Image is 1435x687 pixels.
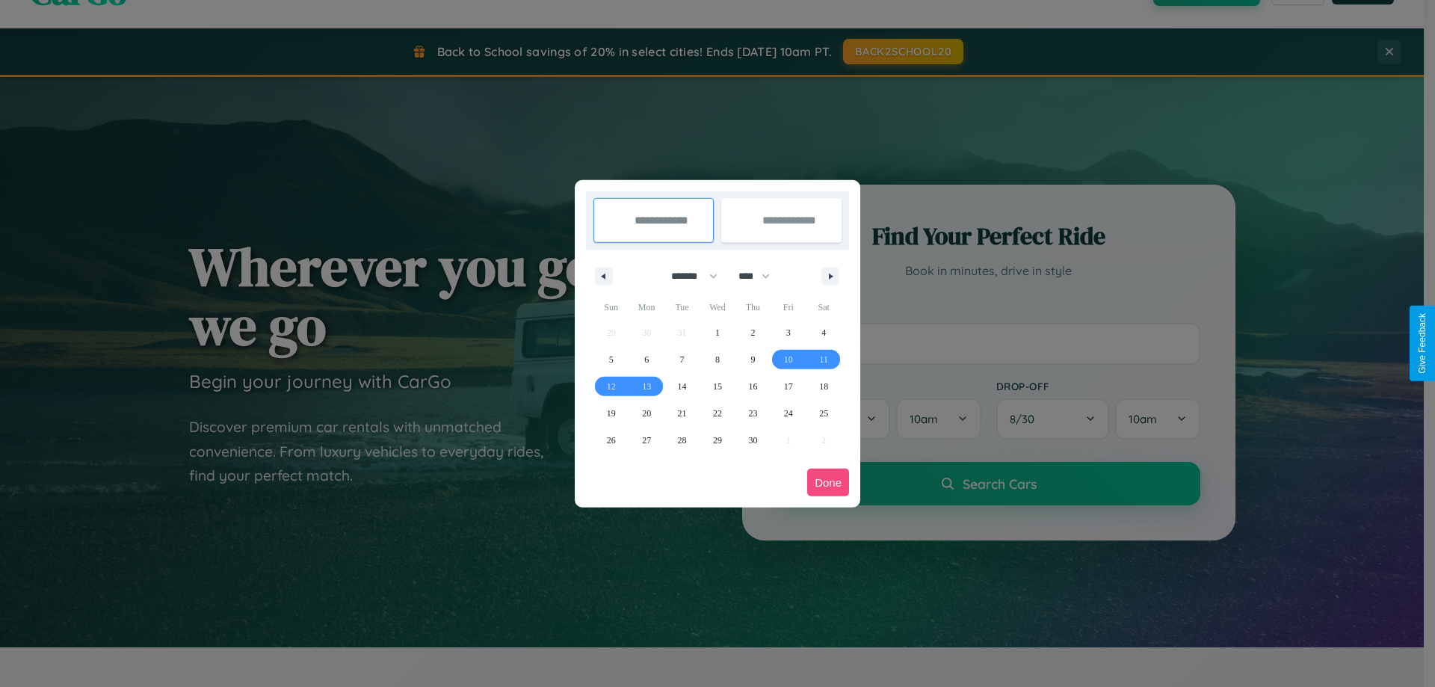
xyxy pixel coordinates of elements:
[806,373,842,400] button: 18
[819,373,828,400] span: 18
[664,295,700,319] span: Tue
[750,346,755,373] span: 9
[735,400,771,427] button: 23
[806,295,842,319] span: Sat
[629,400,664,427] button: 20
[629,295,664,319] span: Mon
[806,319,842,346] button: 4
[644,346,649,373] span: 6
[748,427,757,454] span: 30
[735,319,771,346] button: 2
[748,373,757,400] span: 16
[664,400,700,427] button: 21
[664,346,700,373] button: 7
[784,400,793,427] span: 24
[593,295,629,319] span: Sun
[607,400,616,427] span: 19
[713,427,722,454] span: 29
[1417,313,1428,374] div: Give Feedback
[629,373,664,400] button: 13
[593,427,629,454] button: 26
[715,319,720,346] span: 1
[629,427,664,454] button: 27
[748,400,757,427] span: 23
[664,373,700,400] button: 14
[678,400,687,427] span: 21
[819,346,828,373] span: 11
[607,373,616,400] span: 12
[735,373,771,400] button: 16
[700,427,735,454] button: 29
[750,319,755,346] span: 2
[771,295,806,319] span: Fri
[784,346,793,373] span: 10
[735,346,771,373] button: 9
[784,373,793,400] span: 17
[786,319,791,346] span: 3
[642,427,651,454] span: 27
[821,319,826,346] span: 4
[678,427,687,454] span: 28
[629,346,664,373] button: 6
[735,427,771,454] button: 30
[680,346,685,373] span: 7
[806,346,842,373] button: 11
[819,400,828,427] span: 25
[771,346,806,373] button: 10
[771,319,806,346] button: 3
[609,346,614,373] span: 5
[593,346,629,373] button: 5
[642,373,651,400] span: 13
[771,373,806,400] button: 17
[713,373,722,400] span: 15
[806,400,842,427] button: 25
[807,469,849,496] button: Done
[607,427,616,454] span: 26
[700,295,735,319] span: Wed
[771,400,806,427] button: 24
[593,373,629,400] button: 12
[700,373,735,400] button: 15
[700,346,735,373] button: 8
[678,373,687,400] span: 14
[593,400,629,427] button: 19
[700,400,735,427] button: 22
[735,295,771,319] span: Thu
[642,400,651,427] span: 20
[713,400,722,427] span: 22
[664,427,700,454] button: 28
[715,346,720,373] span: 8
[700,319,735,346] button: 1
